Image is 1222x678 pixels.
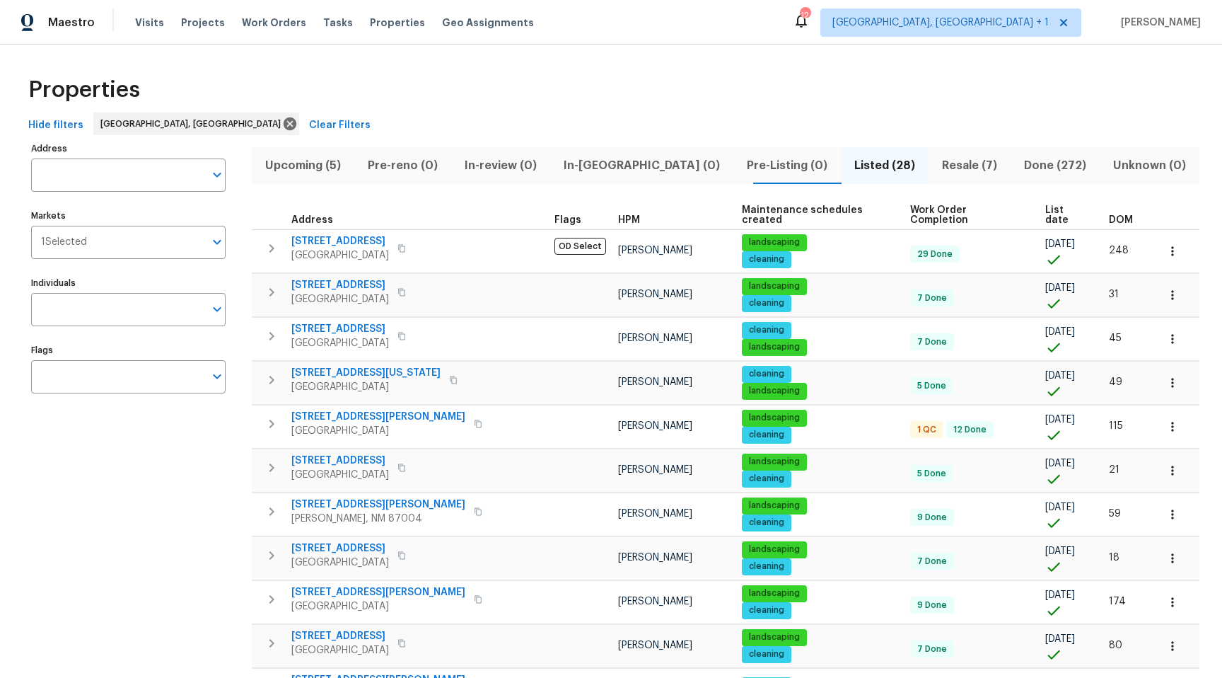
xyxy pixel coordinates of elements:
span: [GEOGRAPHIC_DATA] [291,380,441,394]
span: 1 Selected [41,236,87,248]
span: 1 QC [912,424,942,436]
span: [GEOGRAPHIC_DATA] [291,424,465,438]
span: [STREET_ADDRESS] [291,322,389,336]
span: 7 Done [912,336,953,348]
span: 80 [1109,640,1122,650]
span: cleaning [743,561,790,573]
span: 18 [1109,553,1119,563]
span: [GEOGRAPHIC_DATA] [291,599,465,614]
span: [DATE] [1045,459,1075,469]
span: [STREET_ADDRESS] [291,629,389,643]
span: [STREET_ADDRESS] [291,234,389,248]
span: 59 [1109,509,1121,519]
span: 115 [1109,421,1123,431]
span: [STREET_ADDRESS] [291,541,389,556]
span: landscaping [743,544,805,556]
span: In-review (0) [460,156,542,176]
span: [PERSON_NAME] [618,640,692,650]
label: Address [31,144,226,153]
span: [STREET_ADDRESS][PERSON_NAME] [291,410,465,424]
span: [DATE] [1045,415,1075,425]
span: cleaning [743,517,790,529]
span: Unknown (0) [1108,156,1191,176]
span: 29 Done [912,248,958,260]
span: [PERSON_NAME], NM 87004 [291,512,465,526]
span: landscaping [743,587,805,599]
button: Open [207,299,227,319]
span: [GEOGRAPHIC_DATA] [291,468,389,482]
span: landscaping [743,631,805,643]
span: [PERSON_NAME] [618,465,692,475]
span: [GEOGRAPHIC_DATA] [291,556,389,570]
span: Flags [554,215,581,225]
span: 31 [1109,289,1119,299]
span: [GEOGRAPHIC_DATA] [291,248,389,263]
span: [PERSON_NAME] [618,333,692,343]
span: [DATE] [1045,502,1075,512]
button: Open [207,232,227,252]
span: Clear Filters [309,117,371,134]
span: [PERSON_NAME] [618,289,692,299]
span: 45 [1109,333,1122,343]
span: [STREET_ADDRESS] [291,278,389,292]
span: Pre-Listing (0) [742,156,832,176]
span: [PERSON_NAME] [618,246,692,255]
span: Maestro [48,16,95,30]
span: landscaping [743,385,805,397]
button: Hide filters [23,113,89,139]
span: Address [291,215,333,225]
span: landscaping [743,280,805,292]
span: [PERSON_NAME] [618,377,692,387]
span: [PERSON_NAME] [618,509,692,519]
span: Geo Assignments [442,16,534,30]
span: [PERSON_NAME] [618,421,692,431]
span: landscaping [743,341,805,353]
span: cleaning [743,324,790,336]
span: Upcoming (5) [260,156,346,176]
span: [STREET_ADDRESS][PERSON_NAME] [291,585,465,599]
span: [PERSON_NAME] [618,553,692,563]
span: Done (272) [1019,156,1091,176]
span: Pre-reno (0) [363,156,443,176]
span: landscaping [743,500,805,512]
span: cleaning [743,473,790,485]
label: Individuals [31,279,226,287]
span: cleaning [743,429,790,441]
span: cleaning [743,648,790,660]
span: OD Select [554,238,606,255]
label: Flags [31,346,226,355]
span: Work Orders [242,16,306,30]
span: landscaping [743,412,805,424]
span: Work Order Completion [910,205,1021,225]
span: 248 [1109,246,1129,255]
span: [DATE] [1045,634,1075,644]
div: [GEOGRAPHIC_DATA], [GEOGRAPHIC_DATA] [93,113,299,135]
span: Visits [135,16,164,30]
span: Maintenance schedules created [742,205,886,225]
span: [PERSON_NAME] [618,597,692,607]
span: 7 Done [912,292,953,304]
span: List date [1045,205,1085,225]
span: HPM [618,215,640,225]
span: Resale (7) [937,156,1002,176]
button: Open [207,165,227,185]
span: Hide filters [28,117,83,134]
span: 9 Done [912,599,953,611]
span: [DATE] [1045,590,1075,600]
span: cleaning [743,297,790,309]
label: Markets [31,212,226,220]
span: 174 [1109,597,1126,607]
span: 9 Done [912,512,953,524]
span: 5 Done [912,468,952,480]
span: [GEOGRAPHIC_DATA] [291,643,389,657]
span: [DATE] [1045,371,1075,381]
span: [STREET_ADDRESS][PERSON_NAME] [291,498,465,512]
span: cleaning [743,604,790,616]
span: [DATE] [1045,327,1075,337]
span: Properties [28,83,140,97]
span: Listed (28) [849,156,920,176]
span: 49 [1109,377,1122,387]
button: Open [207,367,227,386]
span: 21 [1109,465,1119,475]
span: 12 Done [948,424,992,436]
